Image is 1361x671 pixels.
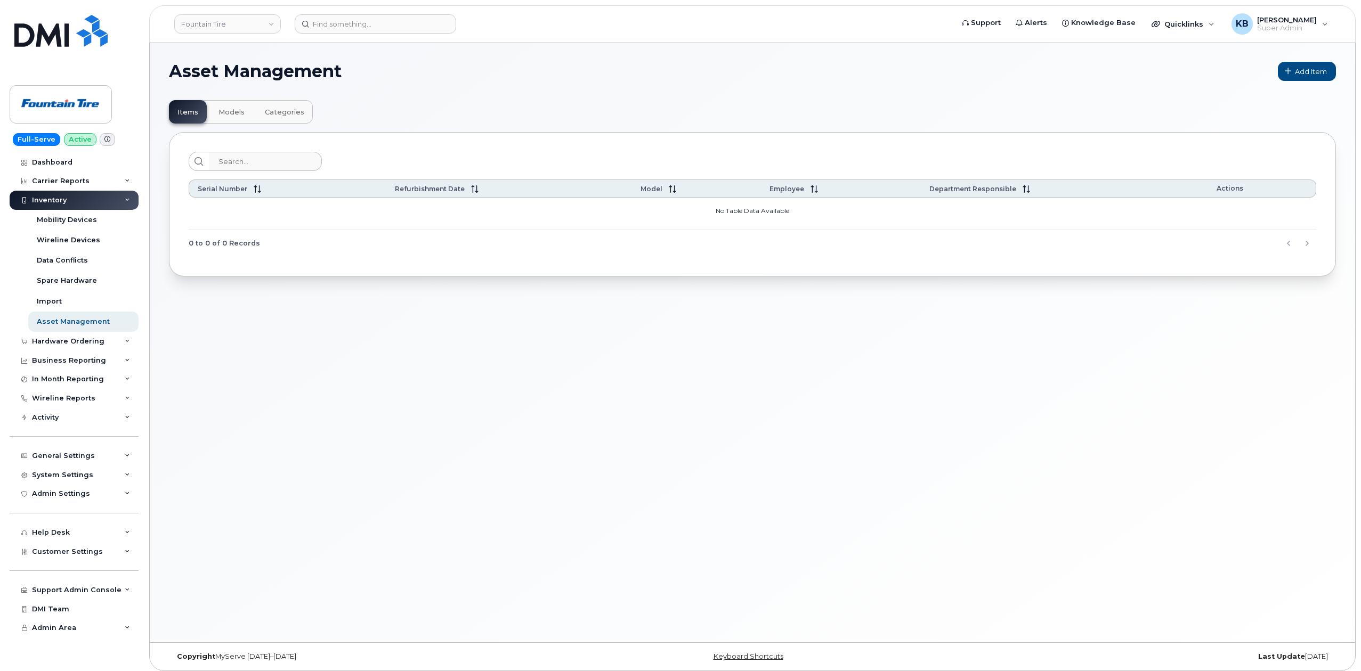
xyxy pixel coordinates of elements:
span: Add Item [1295,67,1327,77]
input: Search... [209,152,322,171]
span: Refurbishment Date [395,185,465,193]
div: MyServe [DATE]–[DATE] [169,652,558,661]
span: 0 to 0 of 0 Records [189,235,260,251]
span: Actions [1217,184,1243,192]
td: No Table Data Available [189,198,1316,230]
span: Serial Number [198,185,247,193]
span: Asset Management [169,63,342,79]
span: Employee [769,185,804,193]
a: Add Item [1278,62,1336,81]
div: [DATE] [947,652,1336,661]
span: Model [641,185,662,193]
a: Keyboard Shortcuts [714,652,783,660]
span: Department Responsible [929,185,1016,193]
strong: Copyright [177,652,215,660]
span: Categories [265,108,304,117]
span: Models [218,108,245,117]
iframe: Messenger Launcher [1315,625,1353,663]
strong: Last Update [1258,652,1305,660]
